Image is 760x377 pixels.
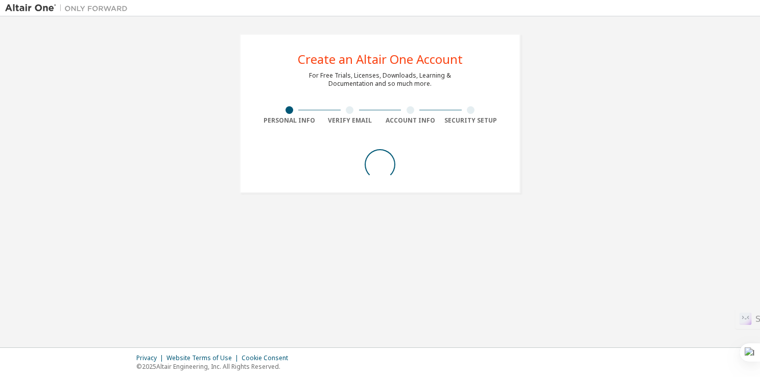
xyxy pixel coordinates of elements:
[136,362,294,371] p: © 2025 Altair Engineering, Inc. All Rights Reserved.
[298,53,463,65] div: Create an Altair One Account
[259,116,320,125] div: Personal Info
[441,116,502,125] div: Security Setup
[309,72,451,88] div: For Free Trials, Licenses, Downloads, Learning & Documentation and so much more.
[320,116,381,125] div: Verify Email
[136,354,167,362] div: Privacy
[242,354,294,362] div: Cookie Consent
[5,3,133,13] img: Altair One
[167,354,242,362] div: Website Terms of Use
[380,116,441,125] div: Account Info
